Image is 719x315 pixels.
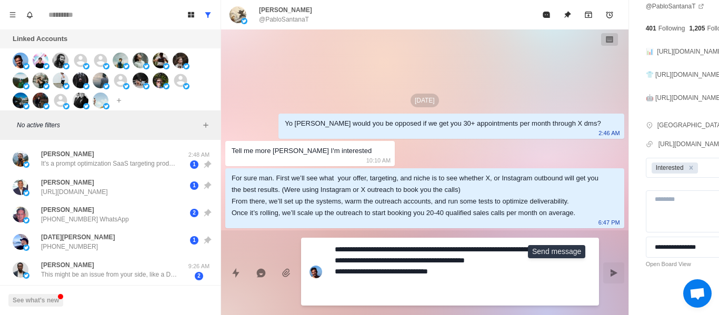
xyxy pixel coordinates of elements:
[13,262,28,278] img: picture
[53,73,68,88] img: picture
[309,266,322,278] img: picture
[143,63,149,69] img: picture
[183,83,189,89] img: picture
[41,187,108,197] p: [URL][DOMAIN_NAME]
[53,53,68,68] img: picture
[13,73,28,88] img: picture
[646,24,656,33] p: 401
[13,207,28,222] img: picture
[123,83,129,89] img: picture
[183,63,189,69] img: picture
[199,6,216,23] button: Show all conversations
[195,272,203,280] span: 2
[21,6,38,23] button: Notifications
[411,94,439,107] p: [DATE]
[229,6,246,23] img: picture
[8,294,63,307] button: See what's new
[73,73,88,88] img: picture
[23,161,29,168] img: picture
[41,260,94,270] p: [PERSON_NAME]
[17,120,199,130] p: No active filters
[153,53,168,68] img: picture
[557,4,578,25] button: Unpin
[63,103,69,109] img: picture
[13,53,28,68] img: picture
[232,145,372,157] div: Tell me more [PERSON_NAME] I'm interested
[599,4,620,25] button: Add reminder
[13,93,28,108] img: picture
[41,232,115,242] p: [DATE][PERSON_NAME]
[186,150,212,159] p: 2:48 AM
[83,83,89,89] img: picture
[143,83,149,89] img: picture
[646,260,691,269] a: Open Board View
[653,162,685,174] div: Interested
[366,155,391,166] p: 10:10 AM
[285,118,601,129] div: Yo [PERSON_NAME] would you be opposed if we get you 30+ appointments per month through X dms?
[232,172,601,219] div: For sure man. First we’ll see what your offer, targeting, and niche is to see whether X, or Insta...
[41,270,178,279] p: This might be an issue from your side, like a DNS problem. Try clearing your cache and cookies.
[685,162,697,174] div: Remove Interested
[41,178,94,187] p: [PERSON_NAME]
[578,4,599,25] button: Archive
[190,181,198,190] span: 1
[33,53,48,68] img: picture
[43,63,49,69] img: picture
[13,151,28,167] img: picture
[103,103,109,109] img: picture
[41,205,94,215] p: [PERSON_NAME]
[41,149,94,159] p: [PERSON_NAME]
[33,93,48,108] img: picture
[13,34,67,44] p: Linked Accounts
[190,160,198,169] span: 1
[190,209,198,217] span: 2
[163,63,169,69] img: picture
[83,103,89,109] img: picture
[536,4,557,25] button: Mark as read
[4,6,21,23] button: Menu
[598,217,620,228] p: 6:47 PM
[93,93,108,108] img: picture
[23,83,29,89] img: picture
[63,83,69,89] img: picture
[259,5,312,15] p: [PERSON_NAME]
[13,179,28,195] img: picture
[190,236,198,245] span: 1
[103,83,109,89] img: picture
[41,159,178,168] p: It's a prompt optimization SaaS targeting product managers, founders, CTOs that are building AI p...
[658,24,685,33] p: Following
[646,2,704,11] a: @PabloSantanaT
[173,53,188,68] img: picture
[93,73,108,88] img: picture
[153,73,168,88] img: picture
[113,53,128,68] img: picture
[43,83,49,89] img: picture
[83,63,89,69] img: picture
[186,262,212,271] p: 9:26 AM
[23,190,29,196] img: picture
[276,262,297,283] button: Add media
[199,119,212,131] button: Add filters
[163,83,169,89] img: picture
[113,94,125,107] button: Add account
[23,272,29,279] img: picture
[103,63,109,69] img: picture
[251,262,272,283] button: Reply with AI
[73,93,88,108] img: picture
[603,262,624,283] button: Send message
[41,215,129,224] p: [PHONE_NUMBER] WhatsApp
[225,262,246,283] button: Quick replies
[123,63,129,69] img: picture
[183,6,199,23] button: Board View
[23,63,29,69] img: picture
[598,127,620,139] p: 2:46 AM
[41,242,98,251] p: [PHONE_NUMBER]
[33,73,48,88] img: picture
[133,53,148,68] img: picture
[63,63,69,69] img: picture
[43,103,49,109] img: picture
[259,15,309,24] p: @PabloSantanaT
[241,18,247,24] img: picture
[23,245,29,251] img: picture
[23,103,29,109] img: picture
